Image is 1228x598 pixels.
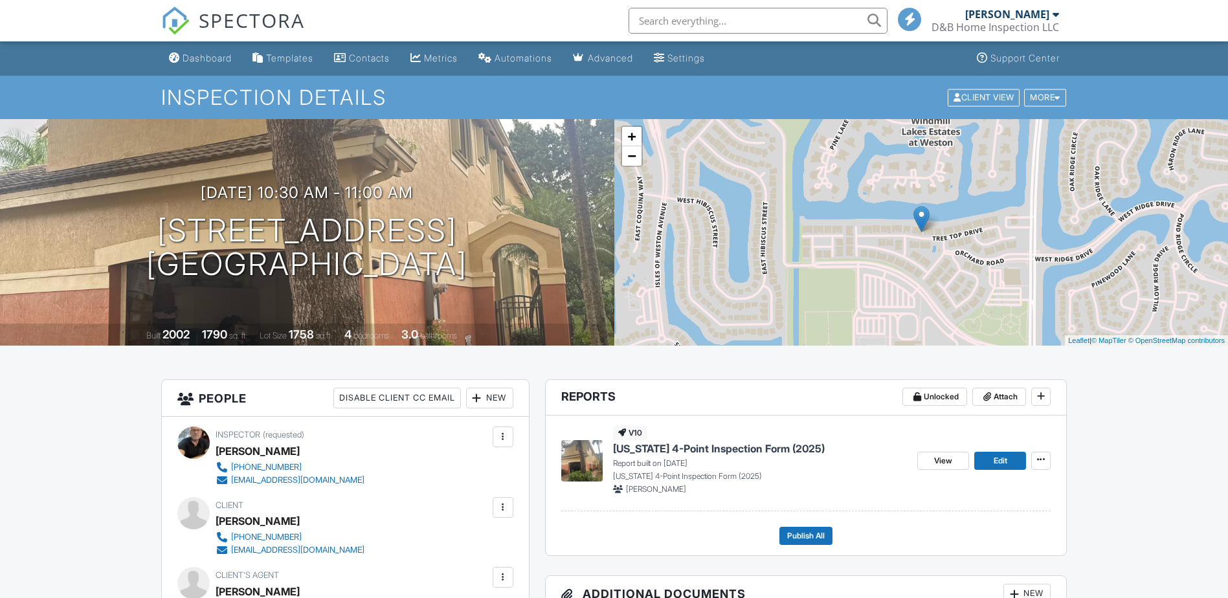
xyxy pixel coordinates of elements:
[162,327,190,341] div: 2002
[263,430,304,439] span: (requested)
[588,52,633,63] div: Advanced
[353,331,389,340] span: bedrooms
[1024,89,1066,106] div: More
[146,331,161,340] span: Built
[349,52,390,63] div: Contacts
[1065,335,1228,346] div: |
[229,331,247,340] span: sq. ft.
[231,462,302,472] div: [PHONE_NUMBER]
[424,52,458,63] div: Metrics
[247,47,318,71] a: Templates
[199,6,305,34] span: SPECTORA
[216,461,364,474] a: [PHONE_NUMBER]
[146,214,467,282] h1: [STREET_ADDRESS] [GEOGRAPHIC_DATA]
[216,570,279,580] span: Client's Agent
[201,184,413,201] h3: [DATE] 10:30 am - 11:00 am
[629,8,888,34] input: Search everything...
[329,47,395,71] a: Contacts
[420,331,457,340] span: bathrooms
[568,47,638,71] a: Advanced
[316,331,332,340] span: sq.ft.
[946,92,1023,102] a: Client View
[164,47,237,71] a: Dashboard
[162,380,529,417] h3: People
[473,47,557,71] a: Automations (Basic)
[972,47,1065,71] a: Support Center
[216,430,260,439] span: Inspector
[667,52,705,63] div: Settings
[965,8,1049,21] div: [PERSON_NAME]
[231,545,364,555] div: [EMAIL_ADDRESS][DOMAIN_NAME]
[216,500,243,510] span: Client
[948,89,1020,106] div: Client View
[333,388,461,408] div: Disable Client CC Email
[216,474,364,487] a: [EMAIL_ADDRESS][DOMAIN_NAME]
[649,47,710,71] a: Settings
[161,86,1067,109] h1: Inspection Details
[260,331,287,340] span: Lot Size
[183,52,232,63] div: Dashboard
[1128,337,1225,344] a: © OpenStreetMap contributors
[216,531,364,544] a: [PHONE_NUMBER]
[495,52,552,63] div: Automations
[401,327,418,341] div: 3.0
[202,327,227,341] div: 1790
[231,532,302,542] div: [PHONE_NUMBER]
[161,17,305,45] a: SPECTORA
[990,52,1060,63] div: Support Center
[466,388,513,408] div: New
[1091,337,1126,344] a: © MapTiler
[344,327,352,341] div: 4
[622,127,642,146] a: Zoom in
[216,441,300,461] div: [PERSON_NAME]
[161,6,190,35] img: The Best Home Inspection Software - Spectora
[932,21,1059,34] div: D&B Home Inspection LLC
[622,146,642,166] a: Zoom out
[216,511,300,531] div: [PERSON_NAME]
[216,544,364,557] a: [EMAIL_ADDRESS][DOMAIN_NAME]
[266,52,313,63] div: Templates
[231,475,364,485] div: [EMAIL_ADDRESS][DOMAIN_NAME]
[289,327,314,341] div: 1758
[1068,337,1089,344] a: Leaflet
[405,47,463,71] a: Metrics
